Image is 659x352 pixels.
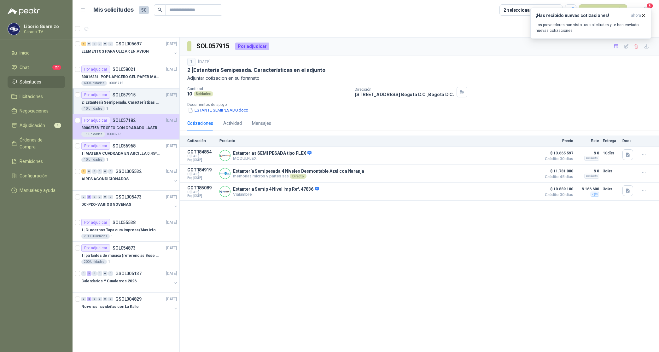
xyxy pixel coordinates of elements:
h1: Mis solicitudes [93,5,134,14]
div: Directo [290,174,306,179]
p: 1 | Cuadernos Tapa dura impresa (Mas informacion en el adjunto) [81,227,160,233]
div: 0 [81,297,86,301]
div: 0 [103,42,108,46]
a: 0 3 0 0 0 0 GSOL005137[DATE] Calendarios Y Cuadernos 2026 [81,270,178,290]
span: ahora [631,13,641,18]
p: Los proveedores han visto tus solicitudes y te han enviado nuevas cotizaciones. [536,22,646,33]
div: 200 Unidades [81,259,107,264]
span: Solicitudes [20,78,41,85]
p: [DATE] [166,220,177,226]
a: Chat27 [8,61,65,73]
img: Company Logo [8,23,20,35]
div: 600 Unidades [81,81,107,86]
div: 0 [92,42,97,46]
div: Mensajes [252,120,271,127]
p: Producto [219,139,538,143]
p: GSOL004829 [115,297,142,301]
span: Exp: [DATE] [187,194,216,198]
span: 27 [52,65,61,70]
div: Por adjudicar [81,117,110,124]
p: SOL055538 [113,220,136,225]
p: COT184854 [187,149,216,154]
div: 0 [97,195,102,199]
p: GSOL005137 [115,271,142,276]
p: 2 | Estantería Semipesada. Características en el adjunto [81,100,160,106]
span: Crédito 45 días [542,175,573,179]
a: Por adjudicarSOL057182[DATE] 30003758 |TROFEO CON GRABADO LÁSER15 Unidades10003213 [73,114,179,140]
a: 2 0 0 0 0 0 GSOL005532[DATE] AIRES ACONDICIONADOS [81,168,178,188]
div: 0 [87,169,91,174]
div: 0 [103,271,108,276]
div: 0 [97,42,102,46]
p: 10003213 [106,132,121,137]
p: Novenas navideñas con La Kalle [81,304,138,310]
p: 30003758 | TROFEO CON GRABADO LÁSER [81,125,157,131]
button: ¡Has recibido nuevas cotizaciones!ahora Los proveedores han visto tus solicitudes y te han enviad... [530,8,651,39]
div: Por adjudicar [81,142,110,150]
p: Estanterias SEMI PESADA tipo FLEX [233,151,312,156]
div: 3 [87,195,91,199]
div: 2.000 Unidades [81,234,110,239]
a: Manuales y ayuda [8,184,65,196]
a: Remisiones [8,155,65,167]
span: Inicio [20,49,30,56]
div: 10 Unidades [81,157,105,162]
a: Por adjudicarSOL055538[DATE] 1 |Cuadernos Tapa dura impresa (Mas informacion en el adjunto)2.000 ... [73,216,179,242]
a: Adjudicación1 [8,119,65,131]
img: Company Logo [220,186,230,197]
span: Negociaciones [20,107,49,114]
span: Órdenes de Compra [20,136,59,150]
p: [DATE] [198,59,211,65]
span: Configuración [20,172,47,179]
div: 0 [92,297,97,301]
h3: ¡Has recibido nuevas cotizaciones! [536,13,628,18]
span: C: [DATE] [187,154,216,158]
p: $ 166.600 [577,185,599,193]
span: Crédito 30 días [542,193,573,197]
img: Company Logo [220,168,230,179]
div: 2 seleccionadas [504,7,537,14]
p: 1 [106,157,108,162]
p: 10003712 [108,81,123,86]
div: 0 [108,195,113,199]
a: Por adjudicarSOL058021[DATE] 30016231 |POP LAPICERO GEL PAPER MATE INKJOY 0.7 (Revisar el adjunto... [73,63,179,89]
p: Calendarios Y Cuadernos 2026 [81,278,137,284]
p: Flete [577,139,599,143]
p: SOL057182 [113,118,136,123]
div: 2 [87,297,91,301]
p: [DATE] [166,271,177,277]
p: [STREET_ADDRESS] Bogotá D.C. , Bogotá D.C. [355,92,454,97]
p: 3 días [603,167,619,175]
div: Unidades [194,91,213,96]
p: 1 [106,106,108,111]
p: [DATE] [166,169,177,175]
div: 0 [103,195,108,199]
p: Docs [622,139,635,143]
p: [DATE] [166,92,177,98]
div: 0 [108,42,113,46]
a: Licitaciones [8,90,65,102]
p: 2 | Estantería Semipesada. Características en el adjunto [187,67,325,73]
span: C: [DATE] [187,190,216,194]
div: 3 [87,271,91,276]
span: Exp: [DATE] [187,176,216,180]
div: 0 [87,42,91,46]
p: Estantería Semipesada 4 Niveles Desmontable Azul con Naranja [233,169,364,174]
h3: SOL057915 [196,41,230,51]
span: Remisiones [20,158,43,165]
p: [DATE] [166,143,177,149]
p: [DATE] [166,41,177,47]
div: 0 [92,169,97,174]
p: 30016231 | POP LAPICERO GEL PAPER MATE INKJOY 0.7 (Revisar el adjunto) [81,74,160,80]
span: C: [DATE] [187,172,216,176]
p: 1 | MATERA CUADRADA EN ARCILLA 0.45*0.45*0.40 [81,151,160,157]
div: 0 [81,195,86,199]
a: 6 0 0 0 0 0 GSOL005697[DATE] ELEMENTOS PARA ULIZAR EN AVION [81,40,178,60]
span: Adjudicación [20,122,45,129]
p: GSOL005697 [115,42,142,46]
p: 10 [187,91,192,96]
div: 0 [92,195,97,199]
a: Por adjudicarSOL056968[DATE] 1 |MATERA CUADRADA EN ARCILLA 0.45*0.45*0.4010 Unidades1 [73,140,179,165]
p: [DATE] [166,296,177,302]
a: 0 3 0 0 0 0 GSOL005473[DATE] DC-PDO-VARIOS NOVENAS [81,193,178,213]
